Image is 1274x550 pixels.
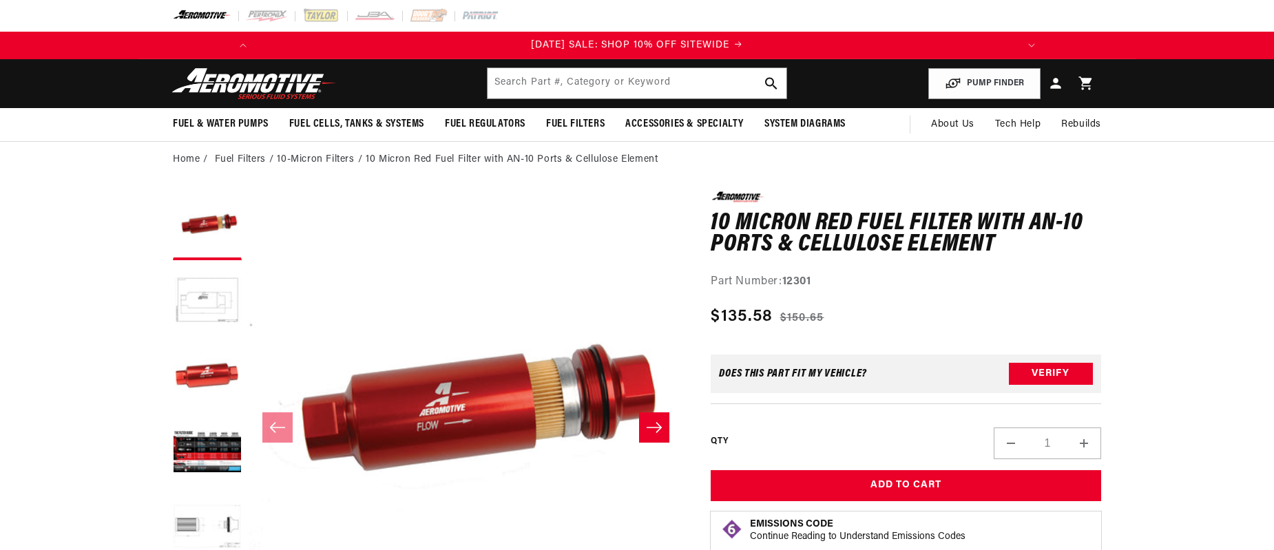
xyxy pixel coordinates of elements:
[488,68,786,98] input: Search by Part Number, Category or Keyword
[928,68,1041,99] button: PUMP FINDER
[985,108,1051,141] summary: Tech Help
[531,40,729,50] span: [DATE] SALE: SHOP 10% OFF SITEWIDE
[711,304,773,329] span: $135.58
[138,32,1136,59] slideshow-component: Translation missing: en.sections.announcements.announcement_bar
[536,108,615,140] summary: Fuel Filters
[1061,117,1101,132] span: Rebuilds
[289,117,424,131] span: Fuel Cells, Tanks & Systems
[711,436,728,447] label: QTY
[721,518,743,540] img: Emissions code
[173,267,242,336] button: Load image 2 in gallery view
[931,119,974,129] span: About Us
[995,117,1041,132] span: Tech Help
[711,273,1101,291] div: Part Number:
[215,152,266,167] a: Fuel Filters
[711,470,1101,501] button: Add to Cart
[754,108,856,140] summary: System Diagrams
[719,368,867,379] div: Does This part fit My vehicle?
[257,38,1018,53] div: 1 of 3
[764,117,846,131] span: System Diagrams
[750,531,965,543] p: Continue Reading to Understand Emissions Codes
[750,519,833,529] strong: Emissions Code
[782,276,811,287] strong: 12301
[279,108,435,140] summary: Fuel Cells, Tanks & Systems
[639,412,669,443] button: Slide right
[445,117,525,131] span: Fuel Regulators
[163,108,279,140] summary: Fuel & Water Pumps
[229,32,257,59] button: Translation missing: en.sections.announcements.previous_announcement
[780,310,824,326] s: $150.65
[173,152,1101,167] nav: breadcrumbs
[168,67,340,100] img: Aeromotive
[173,152,200,167] a: Home
[756,68,786,98] button: search button
[262,412,293,443] button: Slide left
[435,108,536,140] summary: Fuel Regulators
[711,213,1101,256] h1: 10 Micron Red Fuel Filter with AN-10 Ports & Cellulose Element
[257,38,1018,53] div: Announcement
[1018,32,1045,59] button: Translation missing: en.sections.announcements.next_announcement
[173,343,242,412] button: Load image 3 in gallery view
[1009,363,1093,385] button: Verify
[625,117,744,131] span: Accessories & Specialty
[615,108,754,140] summary: Accessories & Specialty
[257,38,1018,53] a: [DATE] SALE: SHOP 10% OFF SITEWIDE
[546,117,605,131] span: Fuel Filters
[921,108,985,141] a: About Us
[1051,108,1111,141] summary: Rebuilds
[750,518,965,543] button: Emissions CodeContinue Reading to Understand Emissions Codes
[173,419,242,487] button: Load image 4 in gallery view
[366,152,658,167] li: 10 Micron Red Fuel Filter with AN-10 Ports & Cellulose Element
[173,191,242,260] button: Load image 1 in gallery view
[277,152,366,167] li: 10-Micron Filters
[173,117,269,131] span: Fuel & Water Pumps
